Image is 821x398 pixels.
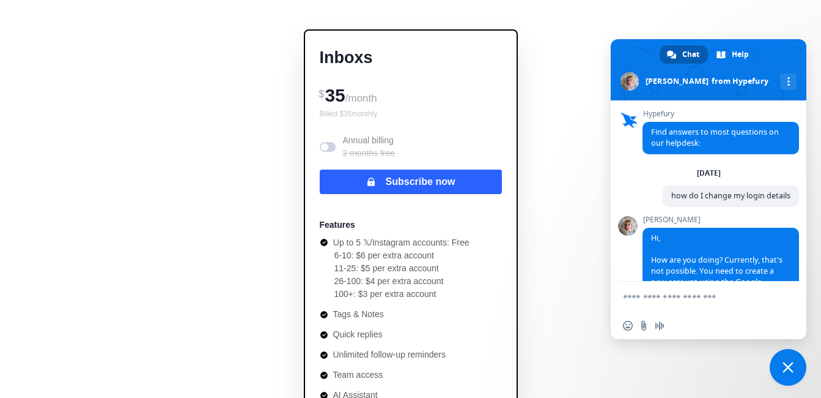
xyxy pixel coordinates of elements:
textarea: Compose your message... [623,292,767,303]
span: Send a file [639,321,649,331]
li: 6-10: $6 per extra account [334,249,469,262]
span: Audio message [655,321,665,331]
div: More channels [780,73,797,90]
p: Annual billing [343,134,396,160]
li: Unlimited follow-up reminders [320,348,469,361]
button: Subscribe now [320,170,502,194]
span: Find answers to most questions on our helpdesk: [651,127,779,148]
span: /month [345,92,377,104]
span: Chat [682,45,699,64]
li: 11-25: $5 per extra account [334,262,469,275]
span: Help [732,45,749,64]
span: Hypefury [642,110,799,118]
p: Inboxs [320,45,502,70]
li: 100+: $3 per extra account [334,288,469,301]
span: how do I change my login details [671,190,790,201]
p: Billed $ 35 monthly [320,108,502,119]
span: Hi, How are you doing? Currently, that's not possible. You need to create a new account using the... [651,233,782,298]
li: Tags & Notes [320,308,469,321]
span: $ [319,89,325,99]
span: Insert an emoji [623,321,633,331]
div: Close chat [770,349,806,386]
p: 2 months free [343,147,396,160]
span: [PERSON_NAME] [642,216,799,224]
p: Up to 5 𝕏/Instagram accounts: Free [333,236,469,249]
div: Chat [660,45,708,64]
div: Help [709,45,757,64]
div: [DATE] [697,170,721,177]
li: 26-100: $4 per extra account [334,275,469,288]
li: Team access [320,369,469,381]
div: 35 [320,80,502,108]
li: Quick replies [320,328,469,341]
p: Features [320,219,355,231]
